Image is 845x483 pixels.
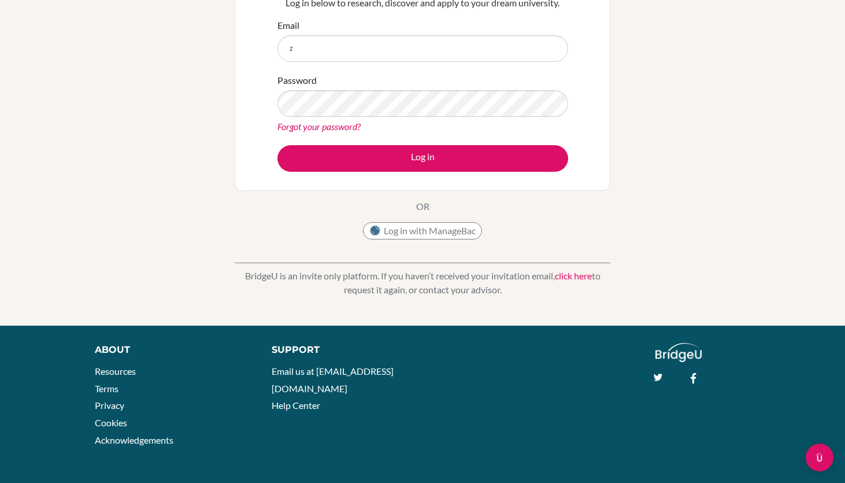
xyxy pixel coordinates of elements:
[277,121,361,132] a: Forgot your password?
[272,400,320,411] a: Help Center
[806,444,833,471] div: Open Intercom Messenger
[95,343,246,357] div: About
[95,383,118,394] a: Terms
[416,200,429,213] p: OR
[95,366,136,377] a: Resources
[277,73,317,87] label: Password
[363,222,482,239] button: Log in with ManageBac
[95,417,127,428] a: Cookies
[277,19,299,32] label: Email
[277,145,568,172] button: Log in
[555,270,592,281] a: click here
[272,343,410,357] div: Support
[95,400,124,411] a: Privacy
[272,366,394,394] a: Email us at [EMAIL_ADDRESS][DOMAIN_NAME]
[235,269,610,297] p: BridgeU is an invite only platform. If you haven’t received your invitation email, to request it ...
[655,343,702,362] img: logo_white@2x-f4f0deed5e89b7ecb1c2cc34c3e3d731f90f0f143d5ea2071677605dd97b5244.png
[95,434,173,445] a: Acknowledgements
